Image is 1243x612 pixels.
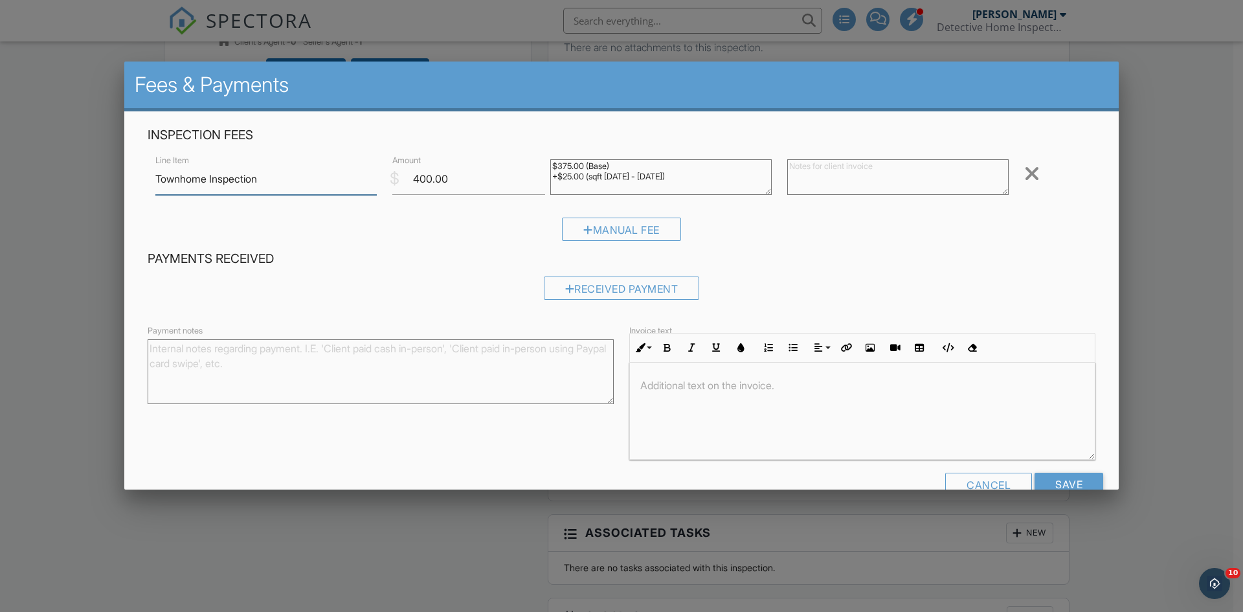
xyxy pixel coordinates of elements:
[858,335,882,360] button: Insert Image (Ctrl+P)
[562,227,681,240] a: Manual Fee
[704,335,728,360] button: Underline (Ctrl+U)
[935,335,959,360] button: Code View
[155,155,189,166] label: Line Item
[629,325,672,337] label: Invoice text
[148,325,203,337] label: Payment notes
[945,473,1032,496] div: Cancel
[1035,473,1103,496] input: Save
[135,72,1108,98] h2: Fees & Payments
[148,127,1095,144] h4: Inspection Fees
[1226,568,1240,578] span: 10
[544,286,700,299] a: Received Payment
[907,335,932,360] button: Insert Table
[833,335,858,360] button: Insert Link (Ctrl+K)
[781,335,805,360] button: Unordered List
[390,168,399,190] div: $
[959,335,984,360] button: Clear Formatting
[550,159,772,195] textarea: $375.00 (Base) +$25.00 (sqft [DATE] - [DATE])
[544,277,700,300] div: Received Payment
[1199,568,1230,599] iframe: Intercom live chat
[630,335,655,360] button: Inline Style
[882,335,907,360] button: Insert Video
[679,335,704,360] button: Italic (Ctrl+I)
[562,218,681,241] div: Manual Fee
[756,335,781,360] button: Ordered List
[392,155,421,166] label: Amount
[809,335,833,360] button: Align
[148,251,1095,267] h4: Payments Received
[655,335,679,360] button: Bold (Ctrl+B)
[728,335,753,360] button: Colors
